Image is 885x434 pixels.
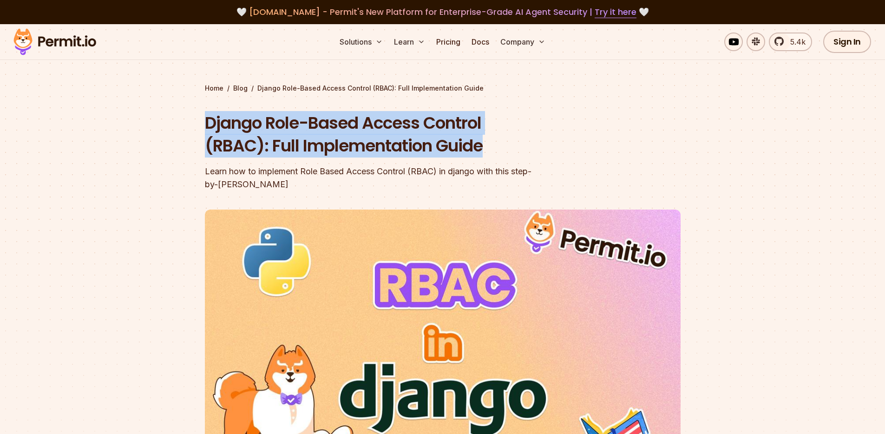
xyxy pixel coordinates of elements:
div: Learn how to implement Role Based Access Control (RBAC) in django with this step-by-[PERSON_NAME] [205,165,562,191]
h1: Django Role-Based Access Control (RBAC): Full Implementation Guide [205,112,562,158]
a: Try it here [595,6,636,18]
span: 5.4k [785,36,806,47]
a: Sign In [823,31,871,53]
button: Solutions [336,33,387,51]
button: Company [497,33,549,51]
img: Permit logo [9,26,100,58]
div: 🤍 🤍 [22,6,863,19]
div: / / [205,84,681,93]
span: [DOMAIN_NAME] - Permit's New Platform for Enterprise-Grade AI Agent Security | [249,6,636,18]
a: Pricing [433,33,464,51]
a: Blog [233,84,248,93]
a: Docs [468,33,493,51]
button: Learn [390,33,429,51]
a: 5.4k [769,33,812,51]
a: Home [205,84,223,93]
